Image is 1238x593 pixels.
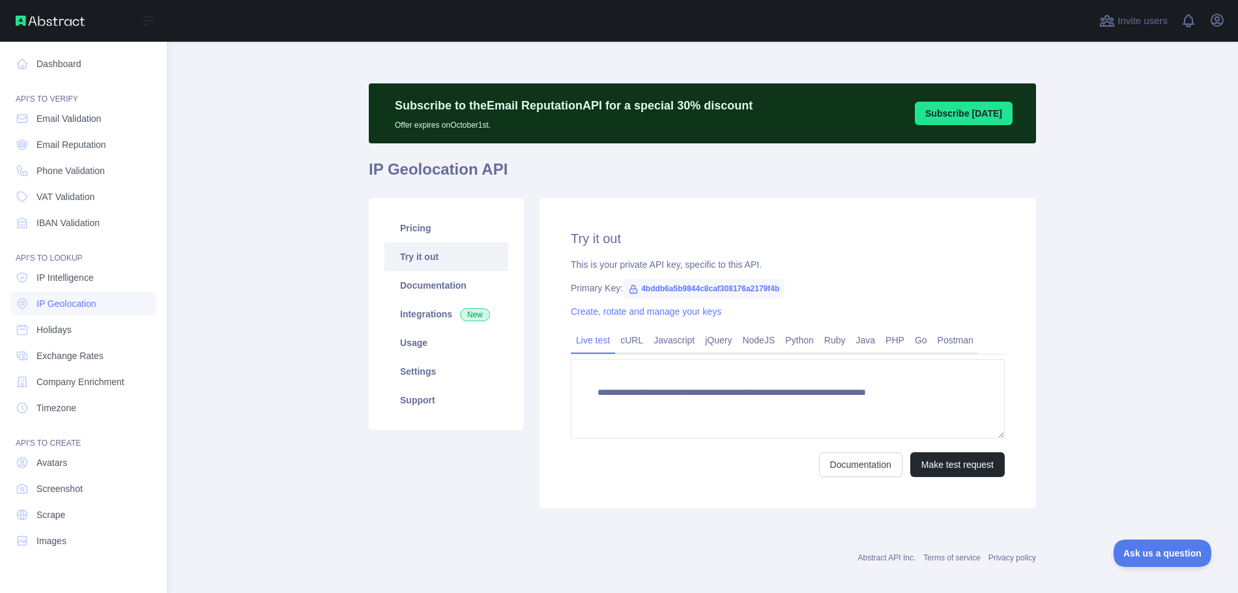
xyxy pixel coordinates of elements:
[571,282,1005,295] div: Primary Key:
[384,328,508,357] a: Usage
[10,159,156,182] a: Phone Validation
[819,452,902,477] a: Documentation
[915,102,1013,125] button: Subscribe [DATE]
[384,242,508,271] a: Try it out
[988,553,1036,562] a: Privacy policy
[648,330,700,351] a: Javascript
[384,300,508,328] a: Integrations New
[10,422,156,448] div: API'S TO CREATE
[910,330,932,351] a: Go
[1117,14,1168,29] span: Invite users
[10,318,156,341] a: Holidays
[10,451,156,474] a: Avatars
[10,503,156,527] a: Scrape
[780,330,819,351] a: Python
[395,115,753,130] p: Offer expires on October 1st.
[571,306,721,317] a: Create, rotate and manage your keys
[10,396,156,420] a: Timezone
[36,297,96,310] span: IP Geolocation
[932,330,979,351] a: Postman
[858,553,916,562] a: Abstract API Inc.
[36,164,105,177] span: Phone Validation
[10,266,156,289] a: IP Intelligence
[36,508,65,521] span: Scrape
[910,452,1005,477] button: Make test request
[10,78,156,104] div: API'S TO VERIFY
[10,185,156,209] a: VAT Validation
[36,323,72,336] span: Holidays
[623,279,785,298] span: 4bddb6a5b9844c8caf308176a2179f4b
[10,107,156,130] a: Email Validation
[10,370,156,394] a: Company Enrichment
[1114,540,1212,567] iframe: Toggle Customer Support
[384,386,508,414] a: Support
[615,330,648,351] a: cURL
[36,112,101,125] span: Email Validation
[10,211,156,235] a: IBAN Validation
[384,357,508,386] a: Settings
[571,330,615,351] a: Live test
[571,229,1005,248] h2: Try it out
[10,529,156,553] a: Images
[36,190,94,203] span: VAT Validation
[460,308,490,321] span: New
[700,330,737,351] a: jQuery
[10,133,156,156] a: Email Reputation
[36,534,66,547] span: Images
[880,330,910,351] a: PHP
[16,16,85,26] img: Abstract API
[851,330,881,351] a: Java
[36,482,83,495] span: Screenshot
[571,258,1005,271] div: This is your private API key, specific to this API.
[36,456,67,469] span: Avatars
[395,96,753,115] p: Subscribe to the Email Reputation API for a special 30 % discount
[10,52,156,76] a: Dashboard
[923,553,980,562] a: Terms of service
[36,349,104,362] span: Exchange Rates
[36,216,100,229] span: IBAN Validation
[36,138,106,151] span: Email Reputation
[10,344,156,368] a: Exchange Rates
[737,330,780,351] a: NodeJS
[1097,10,1170,31] button: Invite users
[10,237,156,263] div: API'S TO LOOKUP
[10,477,156,500] a: Screenshot
[384,271,508,300] a: Documentation
[819,330,851,351] a: Ruby
[36,375,124,388] span: Company Enrichment
[369,159,1036,190] h1: IP Geolocation API
[384,214,508,242] a: Pricing
[36,271,94,284] span: IP Intelligence
[10,292,156,315] a: IP Geolocation
[36,401,76,414] span: Timezone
